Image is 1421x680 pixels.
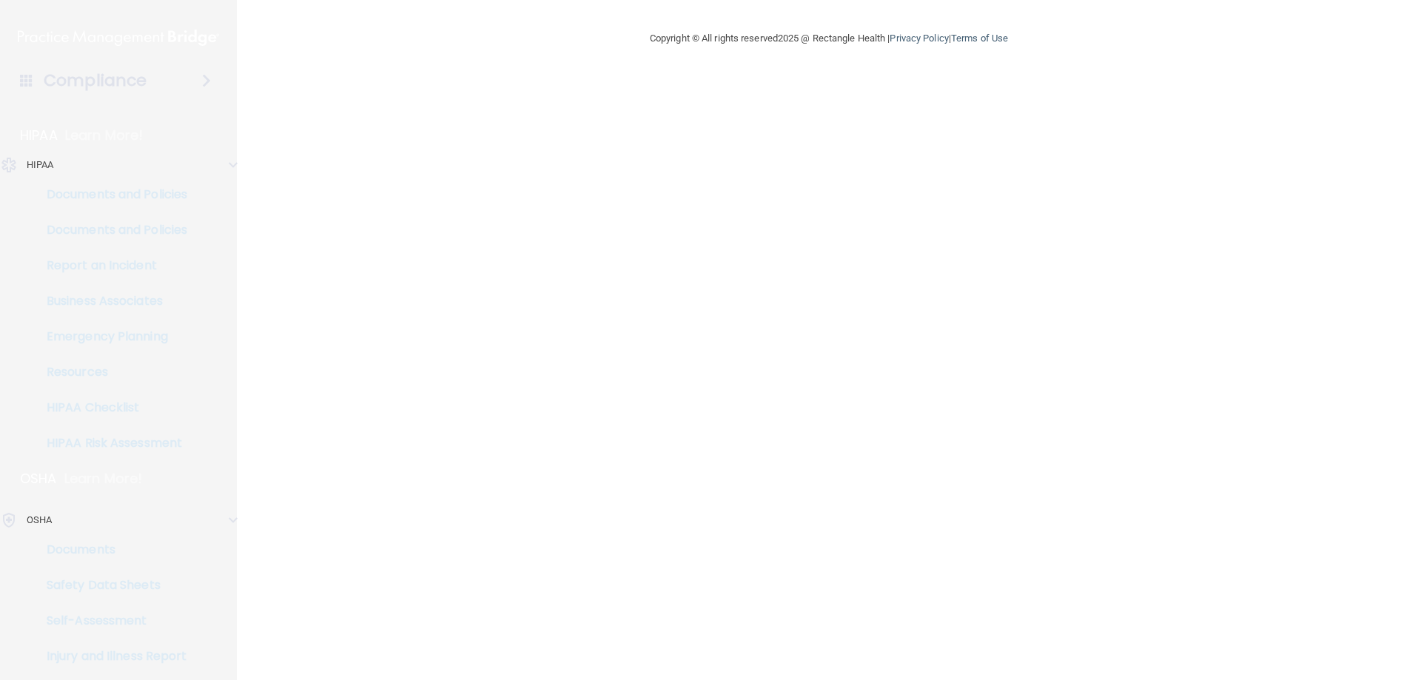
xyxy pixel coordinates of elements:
a: Privacy Policy [890,33,948,44]
img: PMB logo [18,23,219,53]
a: Terms of Use [951,33,1008,44]
p: HIPAA Risk Assessment [10,436,212,451]
p: Self-Assessment [10,613,212,628]
p: Report an Incident [10,258,212,273]
p: Learn More! [64,470,143,488]
p: Emergency Planning [10,329,212,344]
p: HIPAA [20,127,58,144]
p: OSHA [20,470,57,488]
p: Documents [10,542,212,557]
p: Safety Data Sheets [10,578,212,593]
h4: Compliance [44,70,147,91]
p: Documents and Policies [10,187,212,202]
p: Learn More! [65,127,144,144]
div: Copyright © All rights reserved 2025 @ Rectangle Health | | [559,15,1099,62]
p: OSHA [27,511,52,529]
p: Resources [10,365,212,380]
p: Documents and Policies [10,223,212,238]
p: HIPAA [27,156,54,174]
p: Injury and Illness Report [10,649,212,664]
p: Business Associates [10,294,212,309]
p: HIPAA Checklist [10,400,212,415]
